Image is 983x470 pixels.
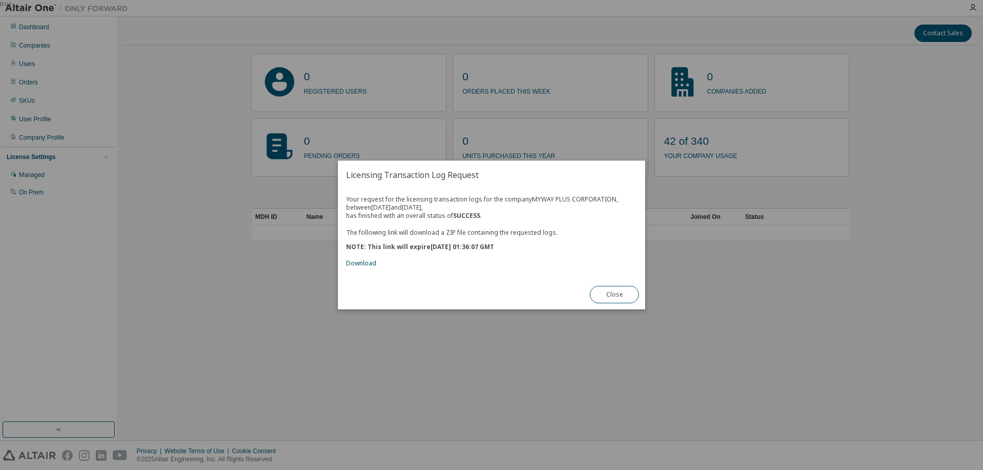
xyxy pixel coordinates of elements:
div: Your request for the licensing transaction logs for the company MYWAY PLUS CORPORATION , between ... [346,195,637,267]
h2: Licensing Transaction Log Request [338,161,645,189]
button: Close [590,286,639,303]
b: NOTE: This link will expire [DATE] 01:36:07 GMT [346,242,494,251]
p: The following link will download a ZIP file containing the requested logs. [346,228,637,237]
a: Download [346,259,376,267]
b: SUCCESS [453,211,480,220]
